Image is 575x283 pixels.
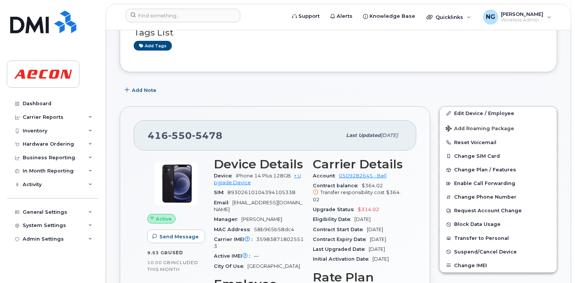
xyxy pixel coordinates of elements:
[313,256,373,262] span: Initial Activation Date
[287,9,325,24] a: Support
[241,216,282,222] span: [PERSON_NAME]
[325,9,358,24] a: Alerts
[358,9,420,24] a: Knowledge Base
[501,17,544,23] span: Wireless Admin
[440,136,557,149] button: Reset Voicemail
[381,132,398,138] span: [DATE]
[214,200,232,205] span: Email
[147,250,168,255] span: 9.53 GB
[339,173,386,179] a: 0509282645 - Bell
[454,181,515,187] span: Enable Call Forwarding
[313,173,339,179] span: Account
[159,233,199,240] span: Send Message
[147,260,171,265] span: 10.00 GB
[367,227,383,232] span: [DATE]
[313,216,354,222] span: Eligibility Date
[214,216,241,222] span: Manager
[436,14,463,20] span: Quicklinks
[369,12,415,20] span: Knowledge Base
[346,132,381,138] span: Last updated
[313,183,403,203] span: $364.02
[254,253,259,259] span: —
[214,236,304,249] span: 359838718025513
[354,216,371,222] span: [DATE]
[440,120,557,136] button: Add Roaming Package
[192,130,223,141] span: 5478
[214,157,304,171] h3: Device Details
[337,12,352,20] span: Alerts
[236,173,291,179] span: iPhone 14 Plus 128GB
[313,157,403,171] h3: Carrier Details
[320,190,385,195] span: Transfer responsibility cost
[134,28,543,37] h3: Tags List
[214,253,254,259] span: Active IMEI
[440,149,557,163] button: Change SIM Card
[214,263,247,269] span: City Of Use
[313,246,369,252] span: Last Upgraded Date
[227,190,295,195] span: 89302610104394105338
[440,218,557,231] button: Block Data Usage
[440,107,557,120] a: Edit Device / Employee
[373,256,389,262] span: [DATE]
[446,126,514,133] span: Add Roaming Package
[369,246,385,252] span: [DATE]
[168,250,183,255] span: used
[214,227,254,232] span: MAC Address
[214,190,227,195] span: SIM
[156,215,172,222] span: Active
[440,190,557,204] button: Change Phone Number
[132,87,156,94] span: Add Note
[313,183,362,188] span: Contract balance
[298,12,320,20] span: Support
[147,230,205,243] button: Send Message
[454,167,516,173] span: Change Plan / Features
[454,249,517,255] span: Suspend/Cancel Device
[421,9,476,25] div: Quicklinks
[153,161,199,207] img: image20231002-3703462-trllhy.jpeg
[358,207,379,212] span: $314.02
[440,259,557,272] button: Change IMEI
[168,130,192,141] span: 550
[440,245,557,259] button: Suspend/Cancel Device
[478,9,557,25] div: Nicole Guida
[147,260,198,272] span: included this month
[313,227,367,232] span: Contract Start Date
[134,41,172,50] a: Add tags
[440,232,557,245] button: Transfer to Personal
[126,9,240,22] input: Find something...
[120,84,163,97] button: Add Note
[254,227,294,232] span: 58b965b58dc4
[370,236,386,242] span: [DATE]
[148,130,223,141] span: 416
[486,12,495,22] span: NG
[313,190,401,202] span: $364.02
[440,163,557,177] button: Change Plan / Features
[501,11,544,17] span: [PERSON_NAME]
[247,263,300,269] span: [GEOGRAPHIC_DATA]
[313,236,370,242] span: Contract Expiry Date
[440,204,557,218] button: Request Account Change
[214,236,256,242] span: Carrier IMEI
[214,173,236,179] span: Device
[214,200,302,212] span: [EMAIL_ADDRESS][DOMAIN_NAME]
[313,207,358,212] span: Upgrade Status
[440,177,557,190] button: Enable Call Forwarding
